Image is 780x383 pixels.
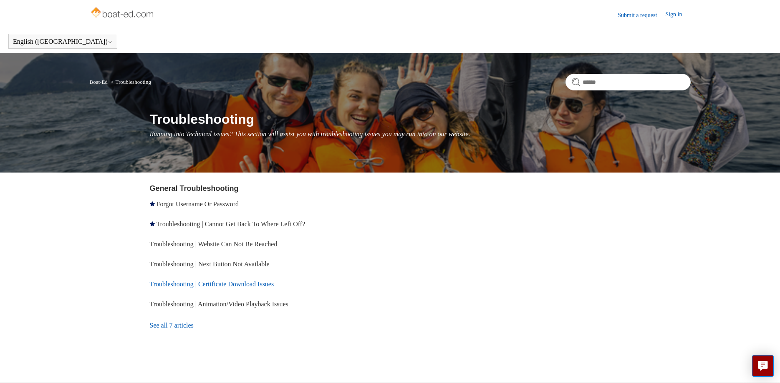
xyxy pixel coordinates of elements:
a: Troubleshooting | Website Can Not Be Reached [150,240,278,248]
a: See all 7 articles [150,314,393,337]
img: Boat-Ed Help Center home page [90,5,156,22]
h1: Troubleshooting [150,109,691,129]
a: Boat-Ed [90,79,108,85]
a: Troubleshooting | Animation/Video Playback Issues [150,300,288,308]
li: Boat-Ed [90,79,109,85]
p: Running into Technical issues? This section will assist you with troubleshooting issues you may r... [150,129,691,139]
a: Forgot Username Or Password [157,200,239,208]
a: Submit a request [618,11,665,20]
button: Live chat [752,355,774,377]
a: Troubleshooting | Next Button Not Available [150,260,270,268]
a: Troubleshooting | Certificate Download Issues [150,280,274,288]
svg: Promoted article [150,221,155,226]
a: Troubleshooting | Cannot Get Back To Where Left Off? [156,220,305,228]
li: Troubleshooting [109,79,151,85]
input: Search [565,74,691,90]
a: Sign in [665,10,690,20]
button: English ([GEOGRAPHIC_DATA]) [13,38,113,45]
svg: Promoted article [150,201,155,206]
a: General Troubleshooting [150,184,239,193]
